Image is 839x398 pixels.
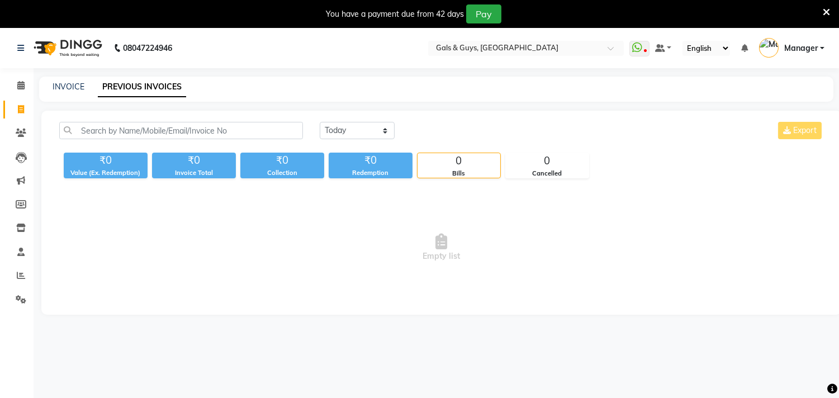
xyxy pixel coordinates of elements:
[240,153,324,168] div: ₹0
[329,153,413,168] div: ₹0
[506,169,589,178] div: Cancelled
[506,153,589,169] div: 0
[329,168,413,178] div: Redemption
[53,82,84,92] a: INVOICE
[418,153,500,169] div: 0
[759,38,779,58] img: Manager
[59,192,824,304] span: Empty list
[123,32,172,64] b: 08047224946
[466,4,501,23] button: Pay
[98,77,186,97] a: PREVIOUS INVOICES
[784,42,818,54] span: Manager
[152,153,236,168] div: ₹0
[152,168,236,178] div: Invoice Total
[240,168,324,178] div: Collection
[64,168,148,178] div: Value (Ex. Redemption)
[418,169,500,178] div: Bills
[64,153,148,168] div: ₹0
[326,8,464,20] div: You have a payment due from 42 days
[59,122,303,139] input: Search by Name/Mobile/Email/Invoice No
[29,32,105,64] img: logo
